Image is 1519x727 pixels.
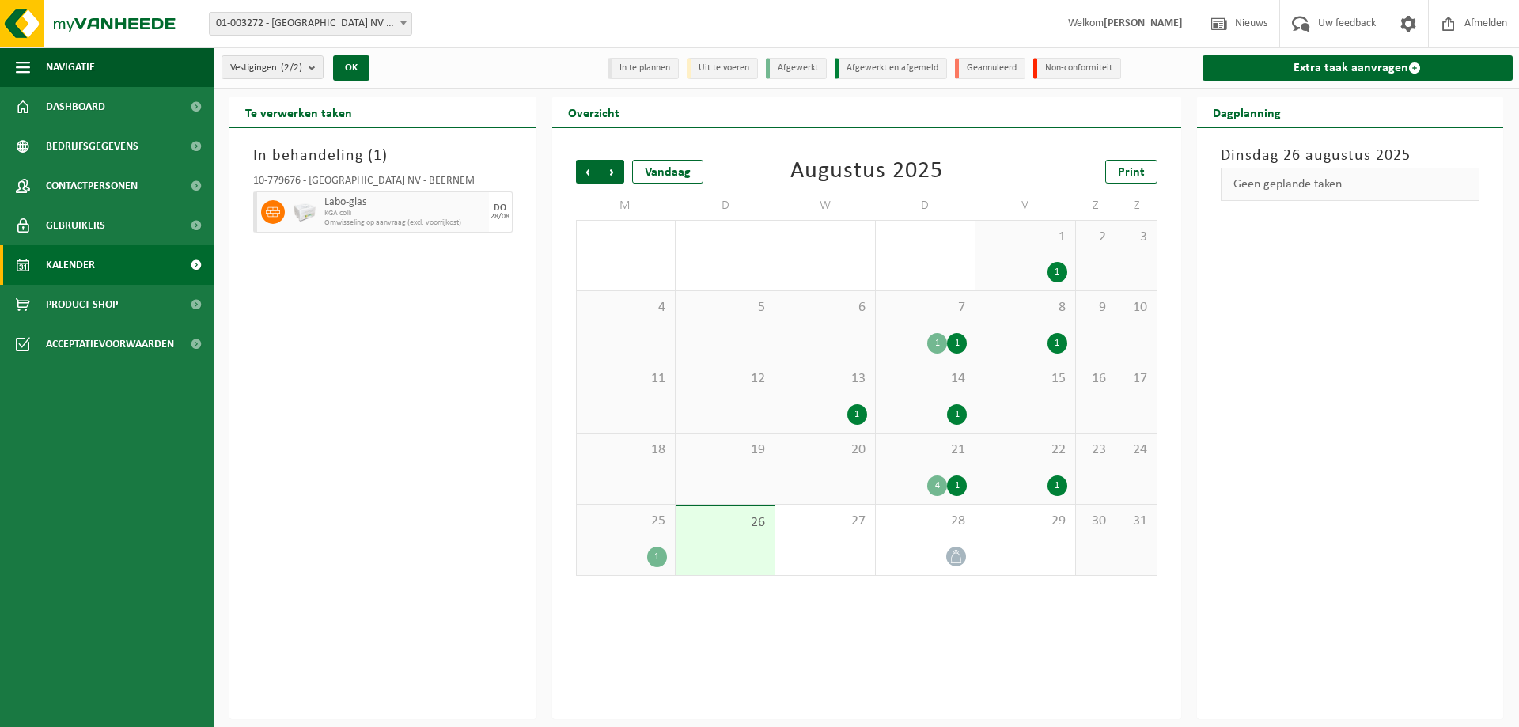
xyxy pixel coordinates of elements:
[600,160,624,184] span: Volgende
[687,58,758,79] li: Uit te voeren
[1033,58,1121,79] li: Non-conformiteit
[1084,441,1108,459] span: 23
[983,229,1066,246] span: 1
[975,191,1075,220] td: V
[647,547,667,567] div: 1
[324,209,485,218] span: KGA colli
[783,299,866,316] span: 6
[884,441,967,459] span: 21
[835,58,947,79] li: Afgewerkt en afgemeld
[884,513,967,530] span: 28
[585,441,667,459] span: 18
[210,13,411,35] span: 01-003272 - BELGOSUC NV - BEERNEM
[253,176,513,191] div: 10-779676 - [GEOGRAPHIC_DATA] NV - BEERNEM
[1084,299,1108,316] span: 9
[947,475,967,496] div: 1
[229,97,368,127] h2: Te verwerken taken
[983,441,1066,459] span: 22
[884,370,967,388] span: 14
[46,127,138,166] span: Bedrijfsgegevens
[1124,441,1148,459] span: 24
[783,370,866,388] span: 13
[46,245,95,285] span: Kalender
[1047,262,1067,282] div: 1
[955,58,1025,79] li: Geannuleerd
[1047,475,1067,496] div: 1
[324,218,485,228] span: Omwisseling op aanvraag (excl. voorrijkost)
[684,441,767,459] span: 19
[281,62,302,73] count: (2/2)
[684,514,767,532] span: 26
[333,55,369,81] button: OK
[676,191,775,220] td: D
[585,370,667,388] span: 11
[783,441,866,459] span: 20
[1221,144,1480,168] h3: Dinsdag 26 augustus 2025
[585,513,667,530] span: 25
[876,191,975,220] td: D
[324,196,485,209] span: Labo-glas
[684,299,767,316] span: 5
[46,324,174,364] span: Acceptatievoorwaarden
[684,370,767,388] span: 12
[491,213,509,221] div: 28/08
[1076,191,1116,220] td: Z
[927,475,947,496] div: 4
[1124,299,1148,316] span: 10
[46,166,138,206] span: Contactpersonen
[983,370,1066,388] span: 15
[1203,55,1513,81] a: Extra taak aanvragen
[209,12,412,36] span: 01-003272 - BELGOSUC NV - BEERNEM
[608,58,679,79] li: In te plannen
[983,299,1066,316] span: 8
[1221,168,1480,201] div: Geen geplande taken
[1124,370,1148,388] span: 17
[1124,229,1148,246] span: 3
[1084,513,1108,530] span: 30
[253,144,513,168] h3: In behandeling ( )
[230,56,302,80] span: Vestigingen
[373,148,382,164] span: 1
[576,160,600,184] span: Vorige
[847,404,867,425] div: 1
[1104,17,1183,29] strong: [PERSON_NAME]
[1118,166,1145,179] span: Print
[783,513,866,530] span: 27
[1084,370,1108,388] span: 16
[947,404,967,425] div: 1
[293,200,316,224] img: PB-LB-0680-HPE-GY-02
[46,285,118,324] span: Product Shop
[576,191,676,220] td: M
[790,160,943,184] div: Augustus 2025
[983,513,1066,530] span: 29
[1047,333,1067,354] div: 1
[775,191,875,220] td: W
[552,97,635,127] h2: Overzicht
[46,206,105,245] span: Gebruikers
[632,160,703,184] div: Vandaag
[1105,160,1157,184] a: Print
[884,299,967,316] span: 7
[46,87,105,127] span: Dashboard
[222,55,324,79] button: Vestigingen(2/2)
[947,333,967,354] div: 1
[585,299,667,316] span: 4
[1124,513,1148,530] span: 31
[46,47,95,87] span: Navigatie
[1116,191,1157,220] td: Z
[766,58,827,79] li: Afgewerkt
[927,333,947,354] div: 1
[1197,97,1297,127] h2: Dagplanning
[1084,229,1108,246] span: 2
[494,203,506,213] div: DO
